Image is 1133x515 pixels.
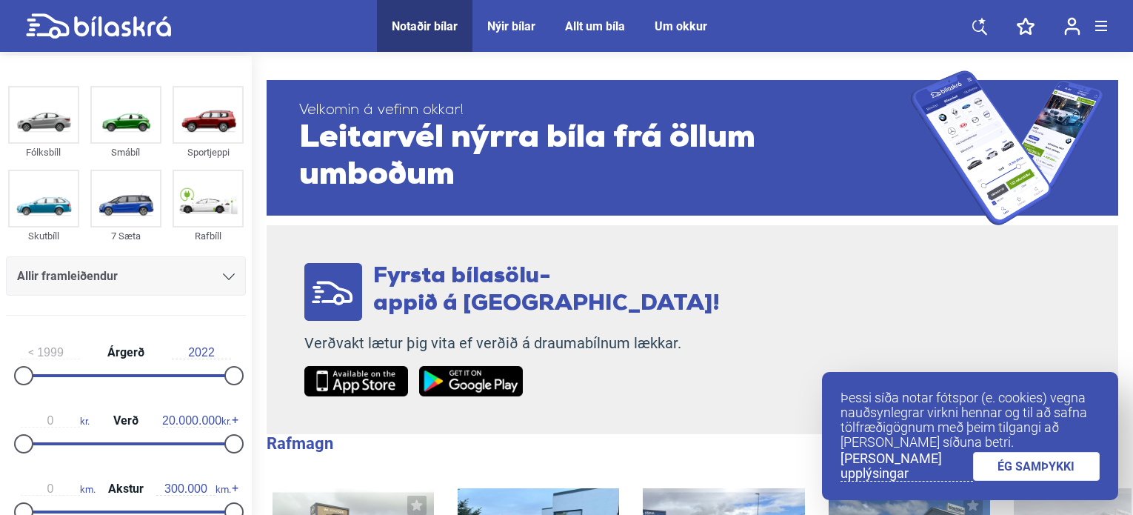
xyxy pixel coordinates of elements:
[565,19,625,33] a: Allt um bíla
[173,144,244,161] div: Sportjeppi
[21,482,96,496] span: km.
[104,483,147,495] span: Akstur
[156,482,231,496] span: km.
[299,120,911,194] span: Leitarvél nýrra bíla frá öllum umboðum
[1064,17,1080,36] img: user-login.svg
[90,227,161,245] div: 7 Sæta
[299,102,911,120] span: Velkomin á vefinn okkar!
[655,19,707,33] a: Um okkur
[90,144,161,161] div: Smábíl
[973,452,1100,481] a: ÉG SAMÞYKKI
[840,391,1100,450] p: Þessi síða notar fótspor (e. cookies) vegna nauðsynlegrar virkni hennar og til að safna tölfræðig...
[267,434,333,453] b: Rafmagn
[840,451,973,482] a: [PERSON_NAME] upplýsingar
[8,227,79,245] div: Skutbíll
[304,334,720,353] p: Verðvakt lætur þig vita ef verðið á draumabílnum lækkar.
[173,227,244,245] div: Rafbíll
[104,347,148,359] span: Árgerð
[392,19,458,33] a: Notaðir bílar
[17,266,118,287] span: Allir framleiðendur
[373,265,720,316] span: Fyrsta bílasölu- appið á [GEOGRAPHIC_DATA]!
[110,415,142,427] span: Verð
[267,70,1118,225] a: Velkomin á vefinn okkar!Leitarvél nýrra bíla frá öllum umboðum
[487,19,535,33] a: Nýir bílar
[8,144,79,161] div: Fólksbíll
[162,414,231,428] span: kr.
[21,414,90,428] span: kr.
